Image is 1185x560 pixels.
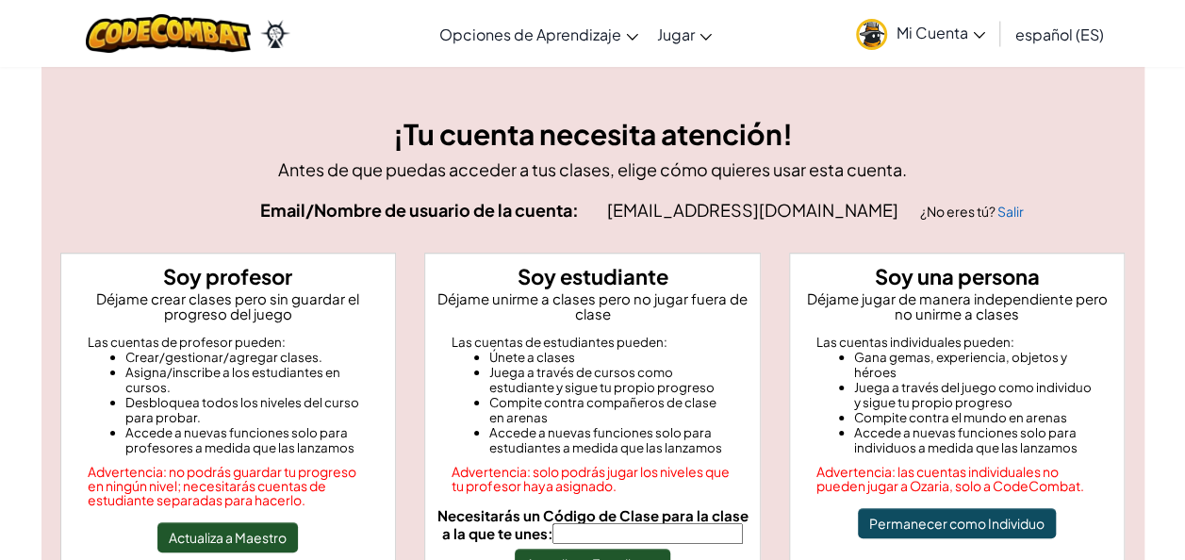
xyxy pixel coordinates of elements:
[260,20,290,48] img: Ozaria
[854,380,1098,410] li: Juega a través del juego como individuo y sigue tu propio progreso
[489,425,733,455] li: Accede a nuevas funciones solo para estudiantes a medida que las lanzamos
[157,522,298,552] button: Actualiza a Maestro
[847,4,995,63] a: Mi Cuenta
[489,395,733,425] li: Compite contra compañeros de clase en arenas
[798,291,1117,321] p: Déjame jugar de manera independiente pero no unirme a clases
[858,508,1056,538] button: Permanecer como Individuo
[125,425,370,455] li: Accede a nuevas funciones solo para profesores a medida que las lanzamos
[125,350,370,365] li: Crear/gestionar/agregar clases.
[260,199,579,221] strong: Email/Nombre de usuario de la cuenta:
[1015,25,1104,44] span: español (ES)
[875,263,1040,289] strong: Soy una persona
[607,199,901,221] span: [EMAIL_ADDRESS][DOMAIN_NAME]
[854,350,1098,380] li: Gana gemas, experiencia, objetos y héroes
[452,465,733,493] div: Advertencia: solo podrás jugar los niveles que tu profesor haya asignado.
[433,291,752,321] p: Déjame unirme a clases pero no jugar fuera de clase
[854,410,1098,425] li: Compite contra el mundo en arenas
[856,19,887,50] img: avatar
[125,395,370,425] li: Desbloquea todos los niveles del curso para probar.
[439,25,621,44] span: Opciones de Aprendizaje
[920,203,997,220] span: ¿No eres tú?
[430,8,648,59] a: Opciones de Aprendizaje
[86,14,251,53] img: CodeCombat logo
[489,350,733,365] li: Únete a clases
[517,263,667,289] strong: Soy estudiante
[489,365,733,395] li: Juega a través de cursos como estudiante y sigue tu propio progreso
[816,465,1098,493] div: Advertencia: las cuentas individuales no pueden jugar a Ozaria, solo a CodeCombat.
[125,365,370,395] li: Asigna/inscribe a los estudiantes en cursos.
[88,335,370,350] div: Las cuentas de profesor pueden:
[88,465,370,507] div: Advertencia: no podrás guardar tu progreso en ningún nivel; necesitarás cuentas de estudiante sep...
[60,113,1126,156] h3: ¡Tu cuenta necesita atención!
[452,335,733,350] div: Las cuentas de estudiantes pueden:
[60,156,1126,183] p: Antes de que puedas acceder a tus clases, elige cómo quieres usar esta cuenta.
[436,506,748,542] span: Necesitarás un Código de Clase para la clase a la que te unes:
[163,263,292,289] strong: Soy profesor
[854,425,1098,455] li: Accede a nuevas funciones solo para individuos a medida que las lanzamos
[897,23,985,42] span: Mi Cuenta
[816,335,1098,350] div: Las cuentas individuales pueden:
[648,8,721,59] a: Jugar
[657,25,695,44] span: Jugar
[997,203,1024,220] a: Salir
[552,523,743,544] input: Necesitarás un Código de Clase para la clase a la que te unes:
[69,291,388,321] p: Déjame crear clases pero sin guardar el progreso del juego
[1006,8,1113,59] a: español (ES)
